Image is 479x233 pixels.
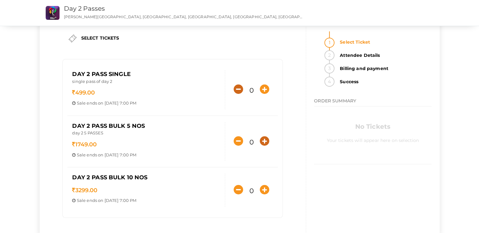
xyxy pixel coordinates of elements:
[314,98,356,104] span: ORDER SUMMARY
[72,100,220,106] p: ends on [DATE] 7:00 PM
[72,141,97,148] span: 1749.00
[72,187,97,194] span: 3299.00
[72,71,130,78] span: Day 2 Pass Single
[72,122,145,129] span: Day 2 Pass Bulk 5 Nos
[327,133,419,144] label: Your tickets will appear here on selection
[336,50,431,60] strong: Attendee Details
[69,35,77,42] img: ticket.png
[64,14,304,19] p: [PERSON_NAME][GEOGRAPHIC_DATA], [GEOGRAPHIC_DATA], [GEOGRAPHIC_DATA], [GEOGRAPHIC_DATA], [GEOGRAP...
[72,130,220,138] p: day 2 5 PASSES
[336,63,431,73] strong: Billing and payment
[355,123,391,130] b: No Tickets
[336,37,431,47] strong: Select Ticket
[72,174,147,181] span: Day 2 Pass Bulk 10 Nos
[336,77,431,87] strong: Success
[72,152,220,158] p: ends on [DATE] 7:00 PM
[77,152,86,157] span: Sale
[64,5,105,12] a: Day 2 Passes
[72,79,220,86] p: single pass of day 2
[77,198,86,203] span: Sale
[72,198,220,203] p: ends on [DATE] 7:00 PM
[46,6,60,20] img: ROG1HZJP_small.png
[72,89,95,96] span: 499.00
[81,35,119,41] label: SELECT TICKETS
[77,100,86,106] span: Sale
